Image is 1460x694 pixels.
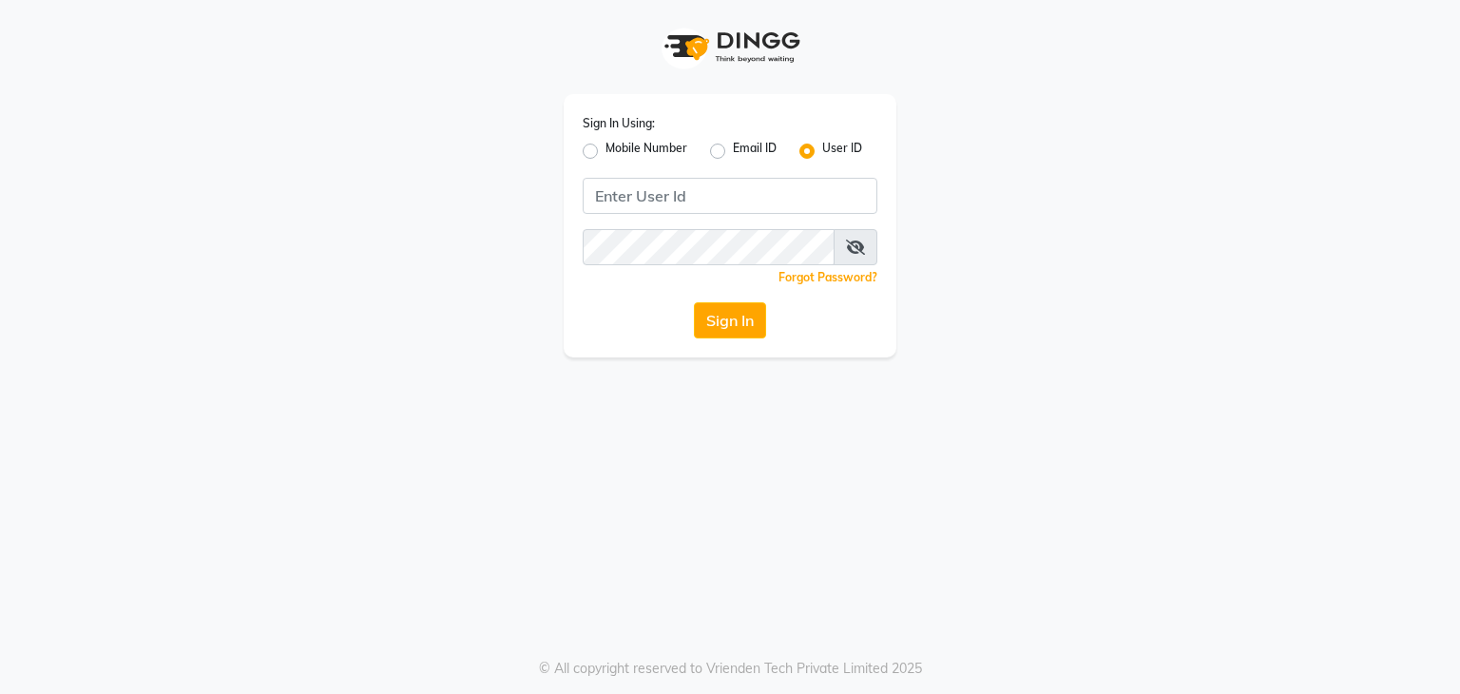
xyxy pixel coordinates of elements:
[583,229,835,265] input: Username
[605,140,687,163] label: Mobile Number
[583,115,655,132] label: Sign In Using:
[694,302,766,338] button: Sign In
[654,19,806,75] img: logo1.svg
[778,270,877,284] a: Forgot Password?
[733,140,777,163] label: Email ID
[583,178,877,214] input: Username
[822,140,862,163] label: User ID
